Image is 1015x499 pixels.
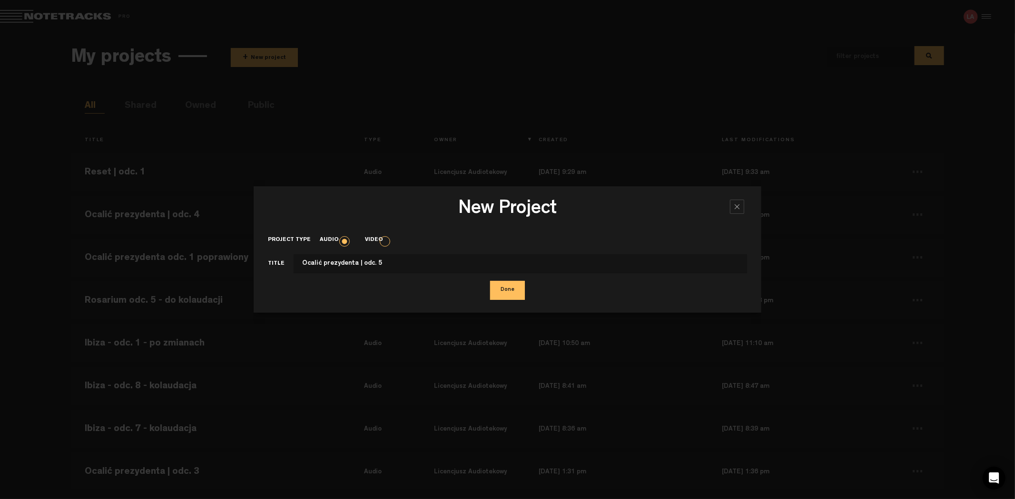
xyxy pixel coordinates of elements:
[294,254,747,273] input: This field cannot contain only space(s)
[268,260,294,271] label: Title
[268,236,320,244] label: Project type
[983,467,1005,489] div: Open Intercom Messenger
[320,236,348,244] label: Audio
[490,281,525,300] button: Done
[268,199,747,223] h3: New Project
[365,236,392,244] label: Video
